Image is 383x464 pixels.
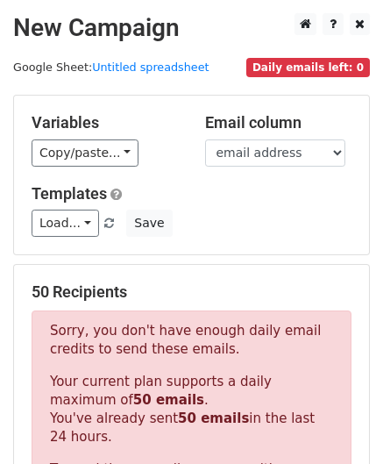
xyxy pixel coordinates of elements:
a: Untitled spreadsheet [92,61,209,74]
h5: Variables [32,113,179,132]
p: Your current plan supports a daily maximum of . You've already sent in the last 24 hours. [50,373,333,446]
h2: New Campaign [13,13,370,43]
iframe: Chat Widget [295,380,383,464]
span: Daily emails left: 0 [246,58,370,77]
small: Google Sheet: [13,61,209,74]
strong: 50 emails [133,392,204,408]
a: Daily emails left: 0 [246,61,370,74]
a: Copy/paste... [32,139,138,167]
strong: 50 emails [178,410,249,426]
a: Templates [32,184,107,203]
p: Sorry, you don't have enough daily email credits to send these emails. [50,322,333,359]
button: Save [126,210,172,237]
h5: 50 Recipients [32,282,351,302]
h5: Email column [205,113,352,132]
a: Load... [32,210,99,237]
